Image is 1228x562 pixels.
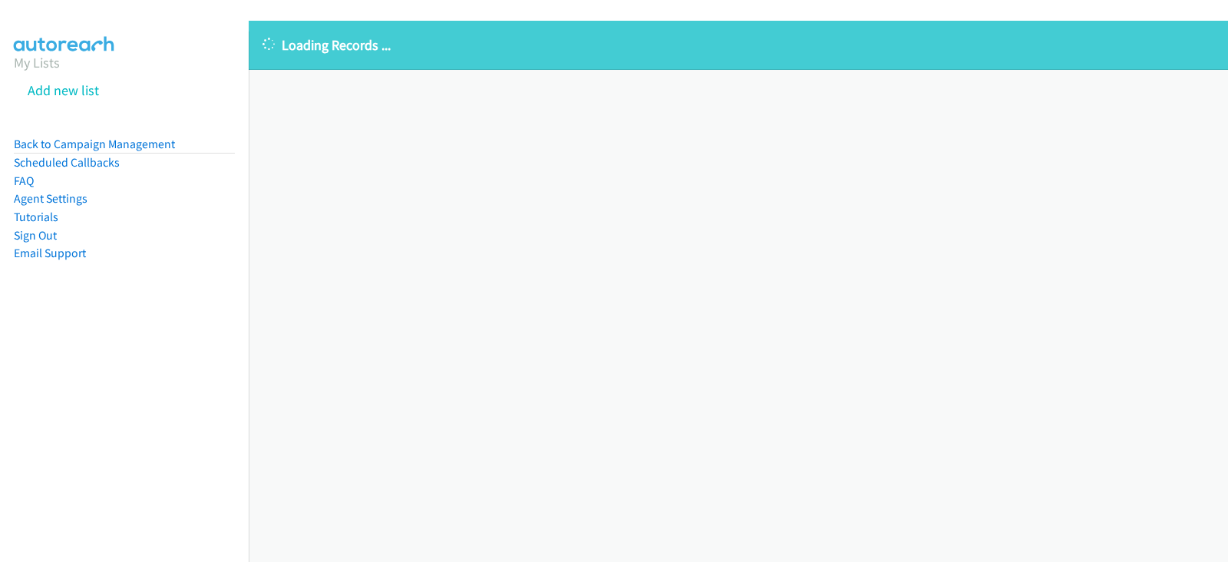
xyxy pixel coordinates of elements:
[14,246,86,260] a: Email Support
[14,174,34,188] a: FAQ
[14,228,57,243] a: Sign Out
[14,210,58,224] a: Tutorials
[262,35,1214,55] p: Loading Records ...
[28,81,99,99] a: Add new list
[14,137,175,151] a: Back to Campaign Management
[14,155,120,170] a: Scheduled Callbacks
[14,54,60,71] a: My Lists
[14,191,87,206] a: Agent Settings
